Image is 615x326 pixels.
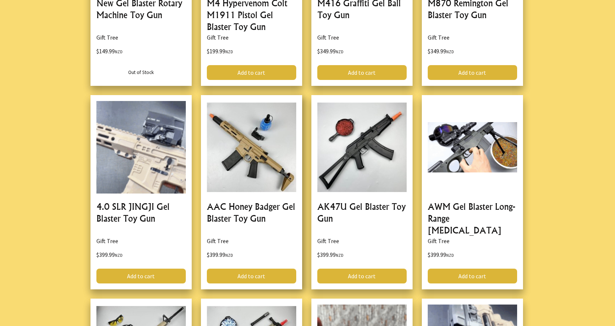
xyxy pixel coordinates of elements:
[207,269,296,283] a: Add to cart
[428,65,517,80] a: Add to cart
[96,269,186,283] a: Add to cart
[428,269,517,283] a: Add to cart
[317,269,407,283] a: Add to cart
[207,65,296,80] a: Add to cart
[317,65,407,80] a: Add to cart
